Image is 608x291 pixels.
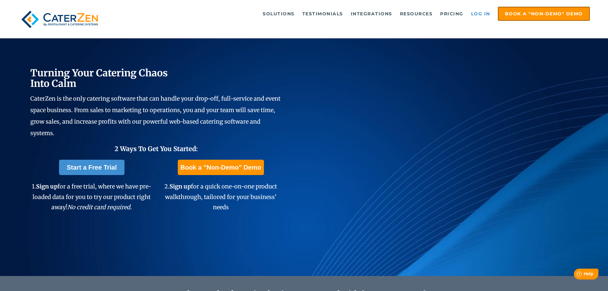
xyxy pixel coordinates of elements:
[299,7,346,20] a: Testimonials
[397,7,436,20] a: Resources
[169,183,191,190] span: Sign up
[259,7,298,20] a: Solutions
[18,7,101,32] img: caterzen
[36,183,57,190] span: Sign up
[116,7,590,21] div: Navigation Menu
[437,7,467,20] a: Pricing
[115,145,198,153] span: 2 Ways To Get You Started:
[348,7,395,20] a: Integrations
[67,203,132,211] em: No credit card required.
[498,7,590,21] a: Book a "Non-Demo" Demo
[178,160,264,175] a: Book a "Non-Demo" Demo
[30,67,168,89] span: Turning Your Catering Chaos Into Calm
[59,160,124,175] a: Start a Free Trial
[32,183,151,211] span: 1. for a free trial, where we have pre-loaded data for you to try our product right away!
[551,266,601,284] iframe: Help widget launcher
[468,7,493,20] a: Log in
[30,95,281,137] span: CaterZen is the only catering software that can handle your drop-off, full-service and event spac...
[164,183,277,211] span: 2. for a quick one-on-one product walkthrough, tailored for your business' needs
